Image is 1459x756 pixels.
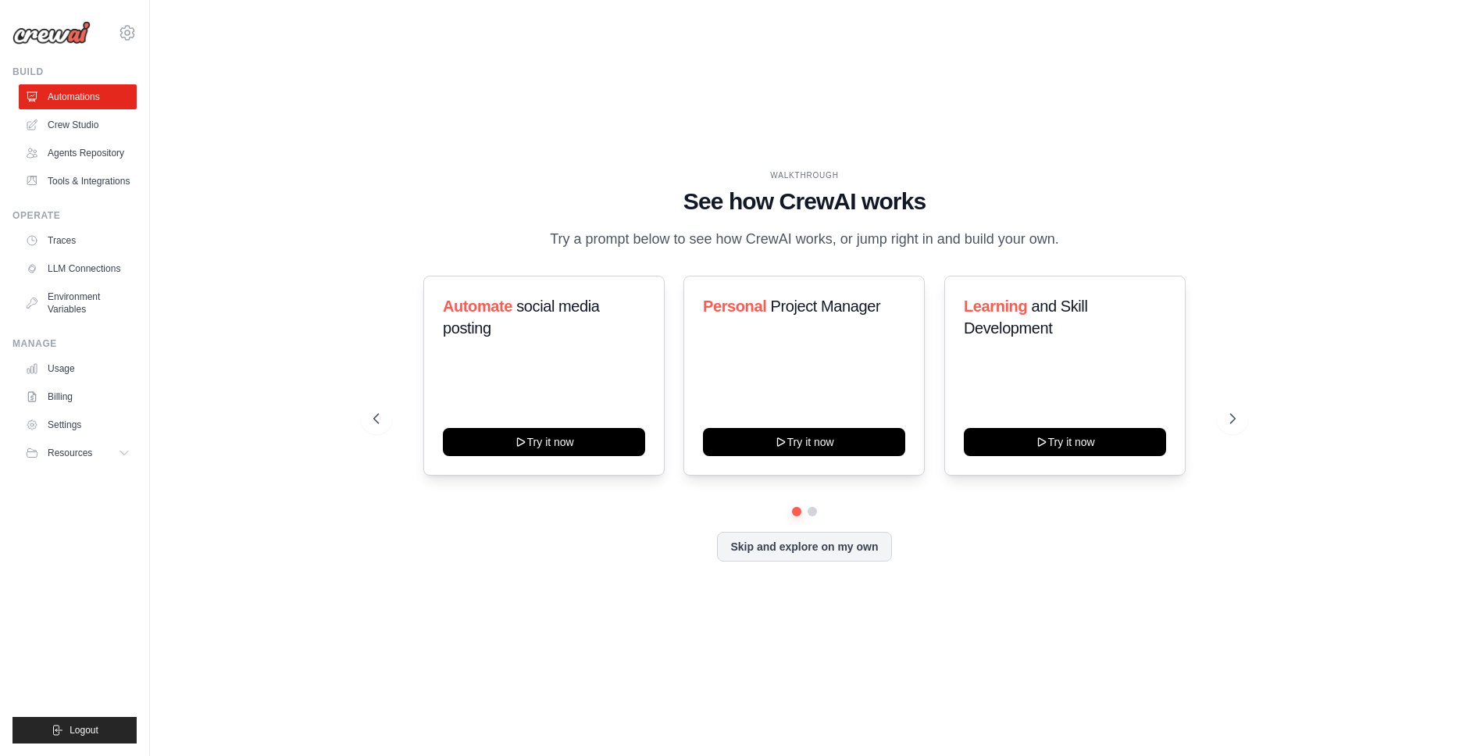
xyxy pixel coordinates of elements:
span: Logout [70,724,98,736]
button: Try it now [443,428,645,456]
span: social media posting [443,298,600,337]
button: Try it now [703,428,905,456]
a: Billing [19,384,137,409]
a: LLM Connections [19,256,137,281]
h1: See how CrewAI works [373,187,1236,216]
div: WALKTHROUGH [373,169,1236,181]
a: Usage [19,356,137,381]
span: Automate [443,298,512,315]
div: Build [12,66,137,78]
button: Resources [19,440,137,465]
a: Automations [19,84,137,109]
span: Learning [964,298,1027,315]
button: Skip and explore on my own [717,532,891,562]
a: Environment Variables [19,284,137,322]
div: Operate [12,209,137,222]
img: Logo [12,21,91,45]
button: Try it now [964,428,1166,456]
a: Settings [19,412,137,437]
div: Manage [12,337,137,350]
span: and Skill Development [964,298,1087,337]
a: Crew Studio [19,112,137,137]
span: Personal [703,298,766,315]
a: Agents Repository [19,141,137,166]
a: Traces [19,228,137,253]
button: Logout [12,717,137,744]
p: Try a prompt below to see how CrewAI works, or jump right in and build your own. [542,228,1067,251]
span: Resources [48,447,92,459]
a: Tools & Integrations [19,169,137,194]
span: Project Manager [771,298,881,315]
